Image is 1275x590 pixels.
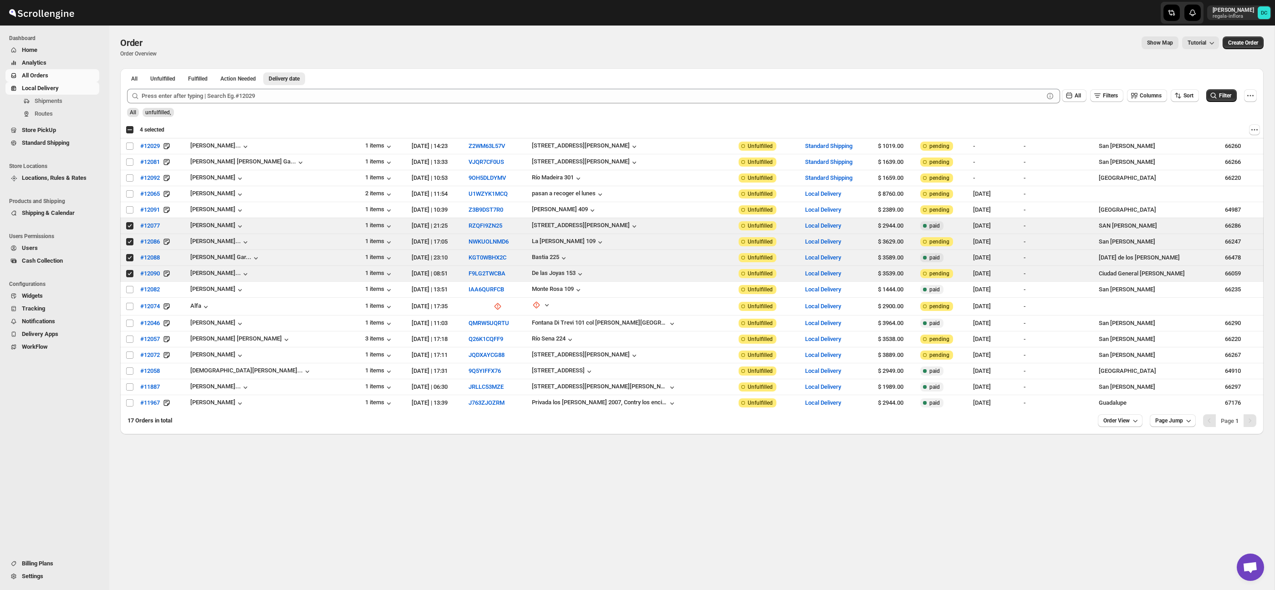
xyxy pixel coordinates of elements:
div: [DATE] | 13:33 [412,158,463,167]
span: Billing Plans [22,560,53,567]
button: [DEMOGRAPHIC_DATA][PERSON_NAME]... [190,367,312,376]
button: Map action label [1142,36,1178,49]
div: 1 items [365,238,393,247]
button: All [126,72,143,85]
button: Users [5,242,99,254]
div: [STREET_ADDRESS] [532,367,585,374]
div: $ 3629.00 [878,237,915,246]
span: Settings [22,573,43,580]
button: Home [5,44,99,56]
button: 1 items [365,351,393,360]
div: $ 2944.00 [878,221,915,230]
span: #12091 [140,205,160,214]
button: Widgets [5,290,99,302]
div: 64987 [1225,205,1258,214]
button: Local Delivery [805,206,841,213]
span: Create Order [1228,39,1258,46]
span: #12058 [140,366,160,376]
button: Local Delivery [805,383,841,390]
button: Routes [5,107,99,120]
div: [DATE] | 17:05 [412,237,463,246]
div: 66266 [1225,158,1258,167]
button: Local Delivery [805,351,841,358]
span: Cash Collection [22,257,63,264]
div: - [973,142,1018,151]
div: [PERSON_NAME] [PERSON_NAME] Ga... [190,158,296,165]
button: Local Delivery [805,286,841,293]
button: Local Delivery [805,254,841,261]
span: Unfulfilled [748,222,773,229]
span: #12081 [140,158,160,167]
span: #11967 [140,398,160,407]
span: Unfulfilled [748,174,773,182]
button: Columns [1127,89,1167,102]
span: Fulfilled [188,75,208,82]
div: [STREET_ADDRESS][PERSON_NAME] [532,351,630,358]
div: $ 8760.00 [878,189,915,198]
button: WorkFlow [5,341,99,353]
button: Create custom order [1223,36,1264,49]
span: Filters [1103,92,1118,99]
div: San [PERSON_NAME] [1099,158,1219,167]
span: #12074 [140,302,160,311]
button: 9OH5DLDYMV [469,174,506,181]
button: Río Sena 224 [532,335,575,344]
span: Products and Shipping [9,198,103,205]
button: Settings [5,570,99,583]
div: - [973,173,1018,183]
button: #12091 [135,203,165,217]
text: DC [1261,10,1267,16]
button: Sort [1171,89,1199,102]
button: 1 items [365,270,393,279]
button: Fulfilled [183,72,213,85]
span: #12072 [140,351,160,360]
p: Order Overview [120,50,157,57]
span: Tutorial [1188,40,1206,46]
button: Local Delivery [805,303,841,310]
button: [PERSON_NAME] [190,190,245,199]
button: #12077 [135,219,165,233]
span: Filter [1219,92,1231,99]
span: Widgets [22,292,43,299]
button: [STREET_ADDRESS][PERSON_NAME] [532,142,639,151]
span: Notifications [22,318,55,325]
span: All Orders [22,72,48,79]
button: [PERSON_NAME]... [190,383,250,392]
button: 2 items [365,190,393,199]
button: Billing Plans [5,557,99,570]
div: [GEOGRAPHIC_DATA] [1099,205,1219,214]
button: Bastia 225 [532,254,568,263]
span: Unfulfilled [748,142,773,150]
button: pasan a recoger el lunes [532,190,605,199]
button: Locations, Rules & Rates [5,172,99,184]
button: #12081 [135,155,165,169]
div: [DATE] [973,237,1018,246]
div: [DATE] | 10:53 [412,173,463,183]
button: Deliverydate [263,72,305,85]
div: - [1024,189,1070,198]
div: [PERSON_NAME]... [190,270,241,276]
div: De las Joyas 153 [532,270,576,276]
button: #12058 [135,364,165,378]
button: VJQR7CF0US [469,158,504,165]
span: Unfulfilled [150,75,175,82]
div: 1 items [365,285,393,295]
div: [DATE] | 21:25 [412,221,463,230]
button: 1 items [365,399,393,408]
button: J763ZJOZRM [469,399,505,406]
button: [PERSON_NAME] [PERSON_NAME] [190,335,291,344]
span: #12046 [140,319,160,328]
div: [PERSON_NAME] [190,222,245,231]
span: Delivery Apps [22,331,58,337]
div: [PERSON_NAME]... [190,383,241,390]
button: JQDXAYCG88 [469,351,505,358]
div: Bastia 225 [532,254,559,260]
div: [PERSON_NAME] Gar... [190,254,251,260]
div: [GEOGRAPHIC_DATA] [1099,173,1219,183]
div: 66220 [1225,173,1258,183]
span: Home [22,46,37,53]
div: [DEMOGRAPHIC_DATA][PERSON_NAME]... [190,367,303,374]
span: Dashboard [9,35,103,42]
button: RZQFI9ZN25 [469,222,502,229]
